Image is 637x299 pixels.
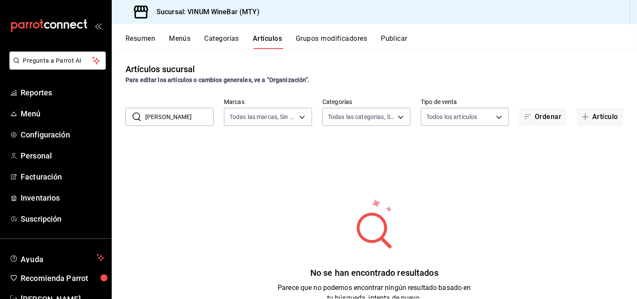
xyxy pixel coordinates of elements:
[278,266,471,279] div: No se han encontrado resultados
[230,113,296,121] span: Todas las marcas, Sin marca
[519,108,567,126] button: Ordenar
[322,99,410,105] label: Categorías
[126,34,637,49] div: navigation tabs
[21,213,104,225] span: Suscripción
[577,108,623,126] button: Artículo
[381,34,407,49] button: Publicar
[21,150,104,162] span: Personal
[224,99,312,105] label: Marcas
[21,87,104,98] span: Reportes
[95,22,101,29] button: open_drawer_menu
[150,7,260,17] h3: Sucursal: VINUM WineBar (MTY)
[21,108,104,119] span: Menú
[205,34,239,49] button: Categorías
[421,99,509,105] label: Tipo de venta
[126,76,310,83] strong: Para editar los artículos o cambios generales, ve a “Organización”.
[23,56,92,65] span: Pregunta a Parrot AI
[253,34,282,49] button: Artículos
[296,34,367,49] button: Grupos modificadores
[21,129,104,140] span: Configuración
[6,62,106,71] a: Pregunta a Parrot AI
[126,63,195,76] div: Artículos sucursal
[21,253,93,263] span: Ayuda
[21,171,104,183] span: Facturación
[328,113,395,121] span: Todas las categorías, Sin categoría
[21,272,104,284] span: Recomienda Parrot
[169,34,190,49] button: Menús
[21,192,104,204] span: Inventarios
[126,34,155,49] button: Resumen
[9,52,106,70] button: Pregunta a Parrot AI
[145,108,214,125] input: Buscar artículo
[426,113,478,121] span: Todos los artículos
